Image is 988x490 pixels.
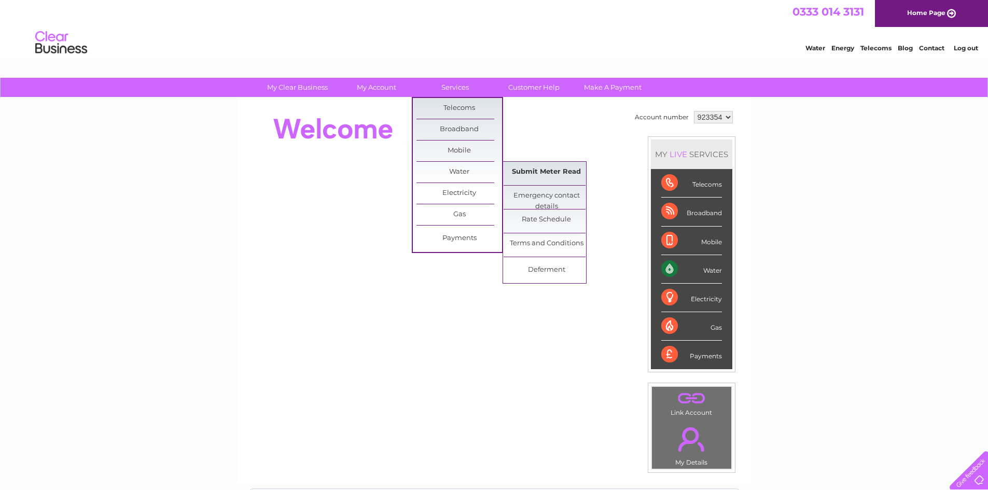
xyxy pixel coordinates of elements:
[651,418,732,469] td: My Details
[661,255,722,284] div: Water
[333,78,419,97] a: My Account
[661,169,722,198] div: Telecoms
[805,44,825,52] a: Water
[667,149,689,159] div: LIVE
[491,78,577,97] a: Customer Help
[919,44,944,52] a: Contact
[416,204,502,225] a: Gas
[35,27,88,59] img: logo.png
[412,78,498,97] a: Services
[661,341,722,369] div: Payments
[504,162,589,183] a: Submit Meter Read
[661,198,722,226] div: Broadband
[416,119,502,140] a: Broadband
[651,386,732,419] td: Link Account
[651,139,732,169] div: MY SERVICES
[504,209,589,230] a: Rate Schedule
[661,227,722,255] div: Mobile
[954,44,978,52] a: Log out
[661,312,722,341] div: Gas
[416,141,502,161] a: Mobile
[416,98,502,119] a: Telecoms
[416,183,502,204] a: Electricity
[504,260,589,281] a: Deferment
[831,44,854,52] a: Energy
[255,78,340,97] a: My Clear Business
[416,162,502,183] a: Water
[504,186,589,206] a: Emergency contact details
[416,228,502,249] a: Payments
[792,5,864,18] a: 0333 014 3131
[898,44,913,52] a: Blog
[655,421,729,457] a: .
[504,233,589,254] a: Terms and Conditions
[655,389,729,408] a: .
[632,108,691,126] td: Account number
[860,44,892,52] a: Telecoms
[570,78,656,97] a: Make A Payment
[661,284,722,312] div: Electricity
[249,6,740,50] div: Clear Business is a trading name of Verastar Limited (registered in [GEOGRAPHIC_DATA] No. 3667643...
